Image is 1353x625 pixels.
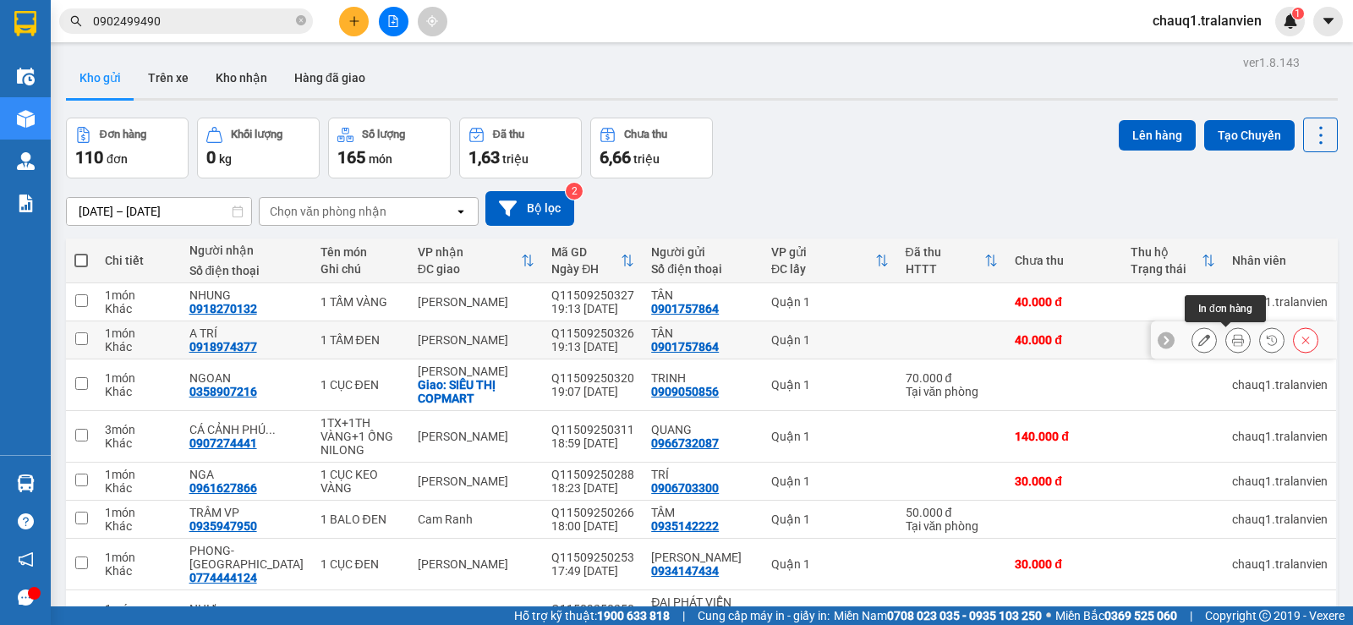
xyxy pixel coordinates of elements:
[551,564,634,578] div: 17:49 [DATE]
[651,288,754,302] div: TÂN
[771,333,888,347] div: Quận 1
[339,7,369,36] button: plus
[379,7,408,36] button: file-add
[651,436,719,450] div: 0966732087
[493,129,524,140] div: Đã thu
[1119,120,1196,151] button: Lên hàng
[1015,474,1114,488] div: 30.000 đ
[320,262,401,276] div: Ghi chú
[219,152,232,166] span: kg
[105,602,173,616] div: 1 món
[1191,327,1217,353] div: Sửa đơn hàng
[189,264,304,277] div: Số điện thoại
[651,326,754,340] div: TÂN
[66,58,134,98] button: Kho gửi
[590,118,713,178] button: Chưa thu6,66 triệu
[197,118,320,178] button: Khối lượng0kg
[189,571,257,584] div: 0774444124
[184,21,224,62] img: logo.jpg
[551,506,634,519] div: Q11509250266
[206,147,216,167] span: 0
[771,378,888,392] div: Quận 1
[1243,53,1300,72] div: ver 1.8.143
[906,385,999,398] div: Tại văn phòng
[551,519,634,533] div: 18:00 [DATE]
[320,295,401,309] div: 1 TẤM VÀNG
[1190,606,1192,625] span: |
[418,474,534,488] div: [PERSON_NAME]
[1131,245,1202,259] div: Thu hộ
[651,423,754,436] div: QUANG
[906,371,999,385] div: 70.000 đ
[17,474,35,492] img: warehouse-icon
[189,544,304,571] div: PHONG- ĐỨC
[189,423,304,436] div: CÁ CẢNH PHÚ QUÝ
[763,238,896,283] th: Toggle SortBy
[1046,612,1051,619] span: ⚪️
[651,481,719,495] div: 0906703300
[1185,295,1266,322] div: In đơn hàng
[18,551,34,567] span: notification
[771,513,888,526] div: Quận 1
[75,147,103,167] span: 110
[551,288,634,302] div: Q11509250327
[1104,609,1177,622] strong: 0369 525 060
[698,606,830,625] span: Cung cấp máy in - giấy in:
[320,378,401,392] div: 1 CỤC ĐEN
[771,295,888,309] div: Quận 1
[105,468,173,481] div: 1 món
[189,385,257,398] div: 0358907216
[105,481,173,495] div: Khác
[320,468,401,495] div: 1 CỤC KEO VÀNG
[551,340,634,354] div: 19:13 [DATE]
[281,58,379,98] button: Hàng đã giao
[189,481,257,495] div: 0961627866
[906,506,999,519] div: 50.000 đ
[551,602,634,616] div: Q11509250250
[105,340,173,354] div: Khác
[887,609,1042,622] strong: 0708 023 035 - 0935 103 250
[551,436,634,450] div: 18:59 [DATE]
[551,423,634,436] div: Q11509250311
[337,147,365,167] span: 165
[1292,8,1304,19] sup: 1
[17,152,35,170] img: warehouse-icon
[1259,610,1271,622] span: copyright
[514,606,670,625] span: Hỗ trợ kỹ thuật:
[266,423,276,436] span: ...
[105,551,173,564] div: 1 món
[551,245,621,259] div: Mã GD
[418,365,534,378] div: [PERSON_NAME]
[70,15,82,27] span: search
[651,468,754,481] div: TRÍ
[551,481,634,495] div: 18:23 [DATE]
[105,302,173,315] div: Khác
[1131,262,1202,276] div: Trạng thái
[551,468,634,481] div: Q11509250288
[189,302,257,315] div: 0918270132
[348,15,360,27] span: plus
[189,371,304,385] div: NGOAN
[93,12,293,30] input: Tìm tên, số ĐT hoặc mã đơn
[771,557,888,571] div: Quận 1
[1295,8,1301,19] span: 1
[624,129,667,140] div: Chưa thu
[134,58,202,98] button: Trên xe
[17,68,35,85] img: warehouse-icon
[189,326,304,340] div: A TRÍ
[682,606,685,625] span: |
[387,15,399,27] span: file-add
[1232,513,1328,526] div: chauq1.tralanvien
[651,245,754,259] div: Người gửi
[66,118,189,178] button: Đơn hàng110đơn
[105,288,173,302] div: 1 món
[105,506,173,519] div: 1 món
[651,302,719,315] div: 0901757864
[1055,606,1177,625] span: Miền Bắc
[142,64,233,78] b: [DOMAIN_NAME]
[897,238,1007,283] th: Toggle SortBy
[202,58,281,98] button: Kho nhận
[426,15,438,27] span: aim
[485,191,574,226] button: Bộ lọc
[189,506,304,519] div: TRÂM VP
